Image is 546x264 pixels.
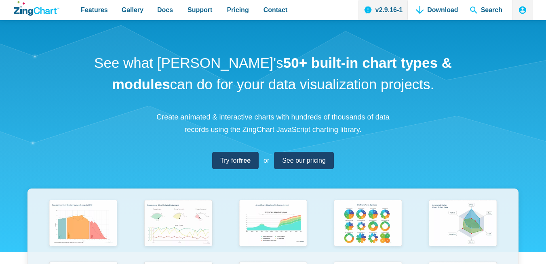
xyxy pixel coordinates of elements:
[212,152,259,169] a: Try forfree
[188,4,212,15] span: Support
[226,197,320,259] a: Area Chart (Displays Nodes on Hover)
[112,55,452,92] strong: 50+ built-in chart types & modules
[140,197,216,251] img: Responsive Live Update Dashboard
[45,197,121,251] img: Population Distribution by Age Group in 2052
[227,4,249,15] span: Pricing
[282,155,326,166] span: See our pricing
[239,157,251,164] strong: free
[122,4,143,15] span: Gallery
[320,197,415,259] a: Pie Transform Options
[235,197,311,251] img: Area Chart (Displays Nodes on Hover)
[415,197,510,259] a: Animated Radar Chart ft. Pet Data
[91,52,455,95] h1: See what [PERSON_NAME]'s can do for your data visualization projects.
[330,197,406,251] img: Pie Transform Options
[264,4,288,15] span: Contact
[152,111,394,136] p: Create animated & interactive charts with hundreds of thousands of data records using the ZingCha...
[131,197,226,259] a: Responsive Live Update Dashboard
[157,4,173,15] span: Docs
[14,1,59,16] a: ZingChart Logo. Click to return to the homepage
[220,155,251,166] span: Try for
[81,4,108,15] span: Features
[36,197,131,259] a: Population Distribution by Age Group in 2052
[425,197,501,251] img: Animated Radar Chart ft. Pet Data
[274,152,334,169] a: See our pricing
[264,155,269,166] span: or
